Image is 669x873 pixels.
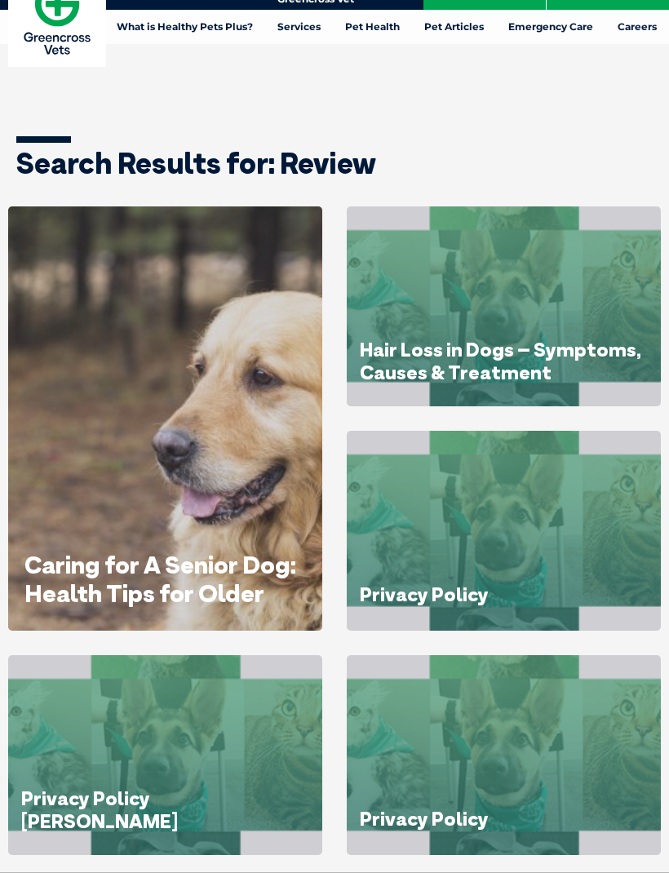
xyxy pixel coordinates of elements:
[16,148,653,178] h1: Search Results for: Review
[360,582,489,606] a: Privacy Policy
[412,10,496,44] a: Pet Articles
[333,10,412,44] a: Pet Health
[24,549,296,636] a: Caring for A Senior Dog: Health Tips for Older Dogs
[265,10,333,44] a: Services
[21,786,178,833] a: Privacy Policy [PERSON_NAME]
[104,10,265,44] a: What is Healthy Pets Plus?
[496,10,605,44] a: Emergency Care
[360,806,489,831] a: Privacy Policy
[360,337,641,384] a: Hair Loss in Dogs – Symptoms, Causes & Treatment
[605,10,669,44] a: Careers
